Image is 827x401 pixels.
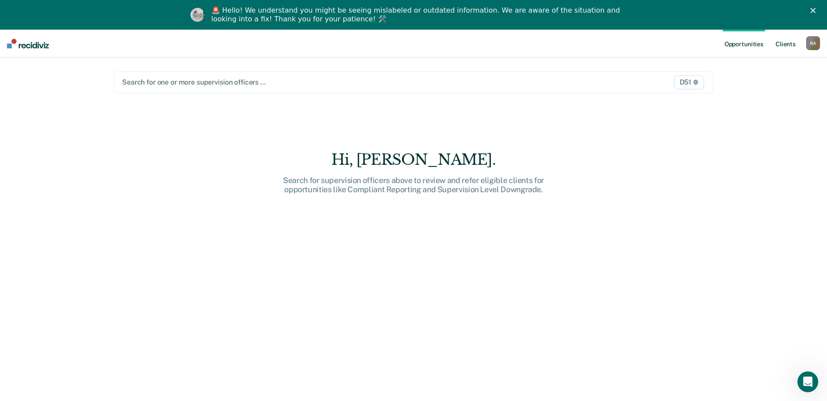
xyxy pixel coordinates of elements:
[274,151,553,169] div: Hi, [PERSON_NAME].
[274,176,553,194] div: Search for supervision officers above to review and refer eligible clients for opportunities like...
[806,36,820,50] button: RA
[7,39,49,48] img: Recidiviz
[774,30,797,58] a: Clients
[674,75,704,89] span: D51
[723,30,765,58] a: Opportunities
[806,36,820,50] div: R A
[797,371,818,392] iframe: Intercom live chat
[191,8,204,22] img: Profile image for Kim
[211,6,623,24] div: 🚨 Hello! We understand you might be seeing mislabeled or outdated information. We are aware of th...
[810,8,819,13] div: Close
